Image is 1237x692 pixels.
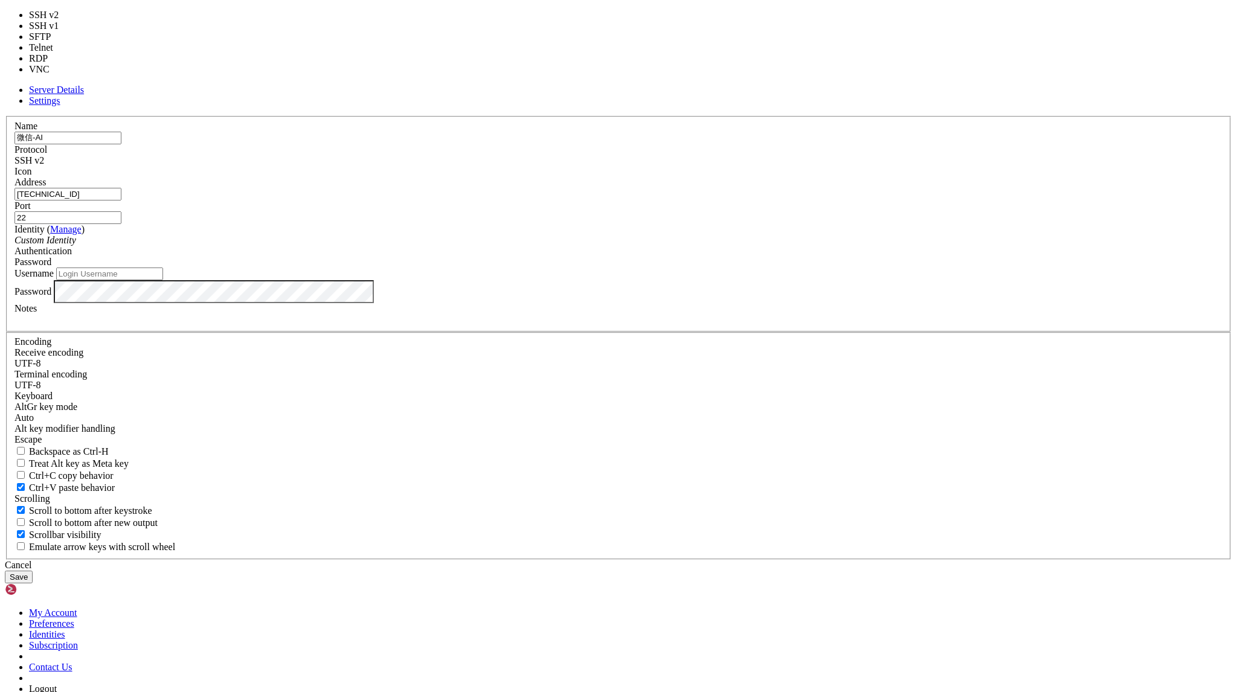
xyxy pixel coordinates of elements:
[5,560,1232,571] div: Cancel
[5,583,74,595] img: Shellngn
[29,662,72,672] a: Contact Us
[14,412,34,423] span: Auto
[17,506,25,514] input: Scroll to bottom after keystroke
[14,505,152,516] label: Whether to scroll to the bottom on any keystroke.
[47,224,85,234] span: ( )
[14,446,109,457] label: If true, the backspace should send BS ('\x08', aka ^H). Otherwise the backspace key should send '...
[29,85,84,95] a: Server Details
[14,235,1223,246] div: Custom Identity
[14,177,46,187] label: Address
[14,303,37,313] label: Notes
[14,336,51,347] label: Encoding
[29,95,60,106] a: Settings
[14,257,1223,268] div: Password
[29,607,77,618] a: My Account
[14,458,129,469] label: Whether the Alt key acts as a Meta key or as a distinct Alt key.
[17,518,25,526] input: Scroll to bottom after new output
[14,188,121,200] input: Host Name or IP
[14,358,41,368] span: UTF-8
[14,200,31,211] label: Port
[14,380,1223,391] div: UTF-8
[29,482,115,493] span: Ctrl+V paste behavior
[14,166,31,176] label: Icon
[14,132,121,144] input: Server Name
[29,470,114,481] span: Ctrl+C copy behavior
[14,412,1223,423] div: Auto
[14,530,101,540] label: The vertical scrollbar mode.
[14,155,1223,166] div: SSH v2
[14,144,47,155] label: Protocol
[14,246,72,256] label: Authentication
[14,257,51,267] span: Password
[17,542,25,550] input: Emulate arrow keys with scroll wheel
[50,224,82,234] a: Manage
[29,42,73,53] li: Telnet
[29,446,109,457] span: Backspace as Ctrl-H
[29,629,65,639] a: Identities
[17,447,25,455] input: Backspace as Ctrl-H
[14,391,53,401] label: Keyboard
[29,618,74,629] a: Preferences
[29,53,73,64] li: RDP
[17,530,25,538] input: Scrollbar visibility
[29,640,78,650] a: Subscription
[29,31,73,42] li: SFTP
[14,423,115,434] label: Controls how the Alt key is handled. Escape: Send an ESC prefix. 8-Bit: Add 128 to the typed char...
[29,10,73,21] li: SSH v2
[14,380,41,390] span: UTF-8
[14,434,42,444] span: Escape
[14,235,76,245] i: Custom Identity
[17,459,25,467] input: Treat Alt key as Meta key
[14,517,158,528] label: Scroll to bottom after new output.
[14,358,1223,369] div: UTF-8
[29,517,158,528] span: Scroll to bottom after new output
[14,224,85,234] label: Identity
[29,21,73,31] li: SSH v1
[29,505,152,516] span: Scroll to bottom after keystroke
[14,347,83,357] label: Set the expected encoding for data received from the host. If the encodings do not match, visual ...
[5,571,33,583] button: Save
[14,286,51,296] label: Password
[14,402,77,412] label: Set the expected encoding for data received from the host. If the encodings do not match, visual ...
[29,64,73,75] li: VNC
[14,155,44,165] span: SSH v2
[17,471,25,479] input: Ctrl+C copy behavior
[14,542,175,552] label: When using the alternative screen buffer, and DECCKM (Application Cursor Keys) is active, mouse w...
[14,121,37,131] label: Name
[14,268,54,278] label: Username
[29,542,175,552] span: Emulate arrow keys with scroll wheel
[29,530,101,540] span: Scrollbar visibility
[14,493,50,504] label: Scrolling
[14,211,121,224] input: Port Number
[17,483,25,491] input: Ctrl+V paste behavior
[14,369,87,379] label: The default terminal encoding. ISO-2022 enables character map translations (like graphics maps). ...
[56,268,163,280] input: Login Username
[14,482,115,493] label: Ctrl+V pastes if true, sends ^V to host if false. Ctrl+Shift+V sends ^V to host if true, pastes i...
[14,470,114,481] label: Ctrl-C copies if true, send ^C to host if false. Ctrl-Shift-C sends ^C to host if true, copies if...
[29,458,129,469] span: Treat Alt key as Meta key
[14,434,1223,445] div: Escape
